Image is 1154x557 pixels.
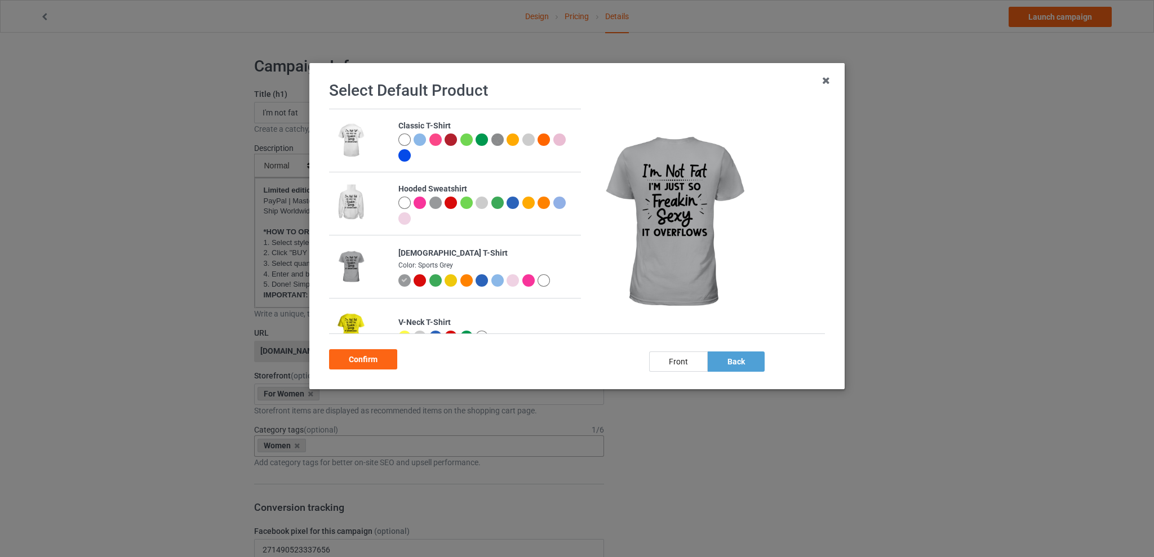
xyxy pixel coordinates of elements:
[649,351,708,372] div: front
[708,351,765,372] div: back
[398,317,575,328] div: V-Neck T-Shirt
[398,261,575,270] div: Color: Sports Grey
[491,133,504,146] img: heather_texture.png
[398,184,575,195] div: Hooded Sweatshirt
[398,121,575,132] div: Classic T-Shirt
[398,248,575,259] div: [DEMOGRAPHIC_DATA] T-Shirt
[329,349,397,369] div: Confirm
[329,81,825,101] h1: Select Default Product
